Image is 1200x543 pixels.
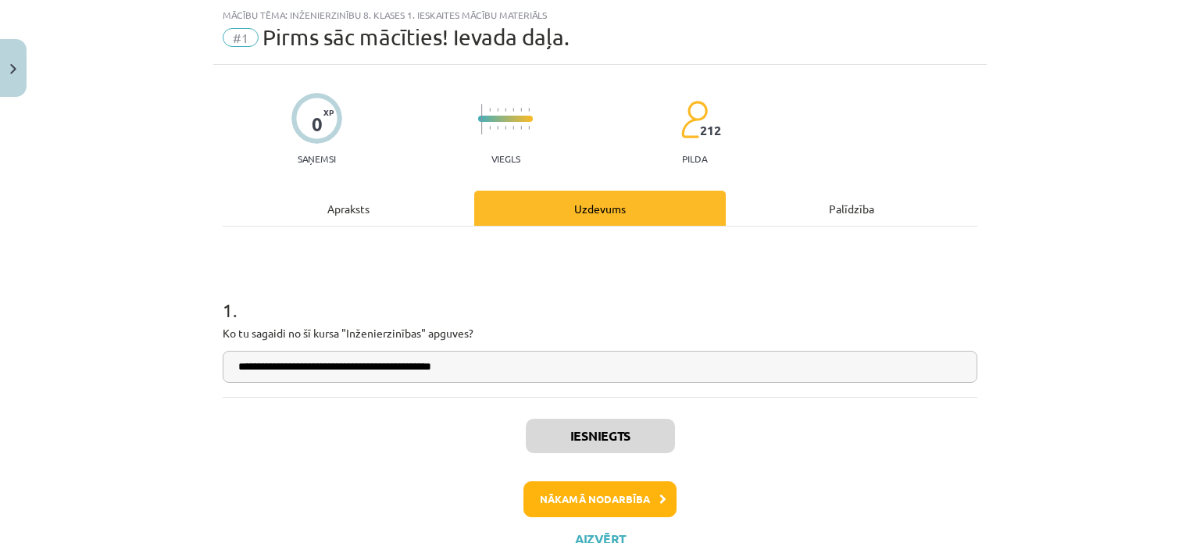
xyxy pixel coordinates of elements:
img: icon-short-line-57e1e144782c952c97e751825c79c345078a6d821885a25fce030b3d8c18986b.svg [497,126,498,130]
div: 0 [312,113,323,135]
img: icon-short-line-57e1e144782c952c97e751825c79c345078a6d821885a25fce030b3d8c18986b.svg [520,126,522,130]
div: Uzdevums [474,191,726,226]
span: XP [323,108,334,116]
div: Mācību tēma: Inženierzinību 8. klases 1. ieskaites mācību materiāls [223,9,977,20]
span: Pirms sāc mācīties! Ievada daļa. [262,24,570,50]
img: icon-short-line-57e1e144782c952c97e751825c79c345078a6d821885a25fce030b3d8c18986b.svg [512,126,514,130]
p: Ko tu sagaidi no šī kursa "Inženierzinības" apguves? [223,325,977,341]
img: icon-short-line-57e1e144782c952c97e751825c79c345078a6d821885a25fce030b3d8c18986b.svg [520,108,522,112]
img: icon-short-line-57e1e144782c952c97e751825c79c345078a6d821885a25fce030b3d8c18986b.svg [489,126,491,130]
img: icon-long-line-d9ea69661e0d244f92f715978eff75569469978d946b2353a9bb055b3ed8787d.svg [481,104,483,134]
button: Nākamā nodarbība [523,481,677,517]
img: icon-short-line-57e1e144782c952c97e751825c79c345078a6d821885a25fce030b3d8c18986b.svg [505,126,506,130]
img: students-c634bb4e5e11cddfef0936a35e636f08e4e9abd3cc4e673bd6f9a4125e45ecb1.svg [680,100,708,139]
span: 212 [700,123,721,138]
img: icon-short-line-57e1e144782c952c97e751825c79c345078a6d821885a25fce030b3d8c18986b.svg [528,108,530,112]
h1: 1 . [223,272,977,320]
img: icon-short-line-57e1e144782c952c97e751825c79c345078a6d821885a25fce030b3d8c18986b.svg [512,108,514,112]
img: icon-short-line-57e1e144782c952c97e751825c79c345078a6d821885a25fce030b3d8c18986b.svg [505,108,506,112]
p: Saņemsi [291,153,342,164]
img: icon-close-lesson-0947bae3869378f0d4975bcd49f059093ad1ed9edebbc8119c70593378902aed.svg [10,64,16,74]
img: icon-short-line-57e1e144782c952c97e751825c79c345078a6d821885a25fce030b3d8c18986b.svg [528,126,530,130]
div: Palīdzība [726,191,977,226]
img: icon-short-line-57e1e144782c952c97e751825c79c345078a6d821885a25fce030b3d8c18986b.svg [497,108,498,112]
p: Viegls [491,153,520,164]
p: pilda [682,153,707,164]
div: Apraksts [223,191,474,226]
button: Iesniegts [526,419,675,453]
span: #1 [223,28,259,47]
img: icon-short-line-57e1e144782c952c97e751825c79c345078a6d821885a25fce030b3d8c18986b.svg [489,108,491,112]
